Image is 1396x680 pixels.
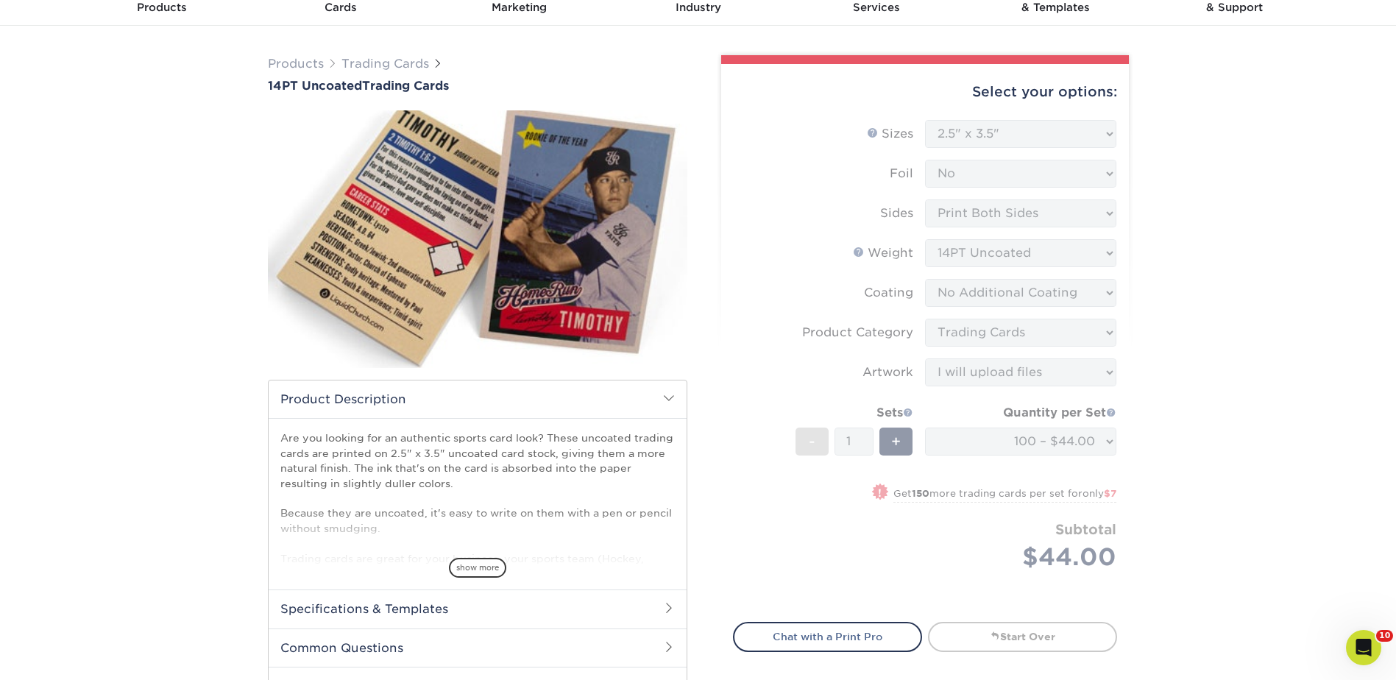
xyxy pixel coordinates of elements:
[733,622,922,651] a: Chat with a Print Pro
[1346,630,1381,665] iframe: Intercom live chat
[268,57,324,71] a: Products
[268,94,687,384] img: 14PT Uncoated 01
[280,431,675,595] p: Are you looking for an authentic sports card look? These uncoated trading cards are printed on 2....
[268,79,687,93] a: 14PT UncoatedTrading Cards
[928,622,1117,651] a: Start Over
[268,79,362,93] span: 14PT Uncoated
[1376,630,1393,642] span: 10
[269,628,687,667] h2: Common Questions
[268,79,687,93] h1: Trading Cards
[269,380,687,418] h2: Product Description
[269,589,687,628] h2: Specifications & Templates
[341,57,429,71] a: Trading Cards
[733,64,1117,120] div: Select your options:
[449,558,506,578] span: show more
